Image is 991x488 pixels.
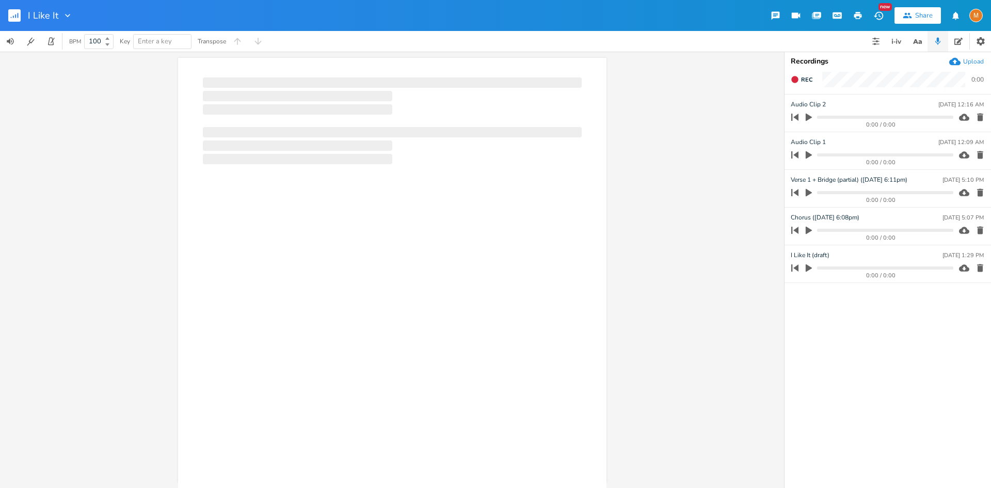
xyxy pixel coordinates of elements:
[942,177,984,183] div: [DATE] 5:10 PM
[963,57,984,66] div: Upload
[801,76,812,84] span: Rec
[938,139,984,145] div: [DATE] 12:09 AM
[809,160,953,165] div: 0:00 / 0:00
[942,215,984,221] div: [DATE] 5:07 PM
[942,253,984,258] div: [DATE] 1:29 PM
[791,250,829,260] span: I Like It (draft)
[791,175,907,185] span: Verse 1 + Bridge (partial) ([DATE] 6:11pm)
[878,3,892,11] div: New
[138,37,172,46] span: Enter a key
[969,4,983,27] button: M
[198,38,226,44] div: Transpose
[791,137,826,147] span: Audio Clip 1
[949,56,984,67] button: Upload
[868,6,889,25] button: New
[787,71,817,88] button: Rec
[120,38,130,44] div: Key
[791,58,985,65] div: Recordings
[969,9,983,22] div: Moust Camara
[971,76,984,83] div: 0:00
[915,11,933,20] div: Share
[894,7,941,24] button: Share
[809,273,953,278] div: 0:00 / 0:00
[28,11,58,20] span: I Like It
[791,100,826,109] span: Audio Clip 2
[809,122,953,128] div: 0:00 / 0:00
[791,213,859,223] span: Chorus ([DATE] 6:08pm)
[69,39,81,44] div: BPM
[938,102,984,107] div: [DATE] 12:16 AM
[809,235,953,241] div: 0:00 / 0:00
[809,197,953,203] div: 0:00 / 0:00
